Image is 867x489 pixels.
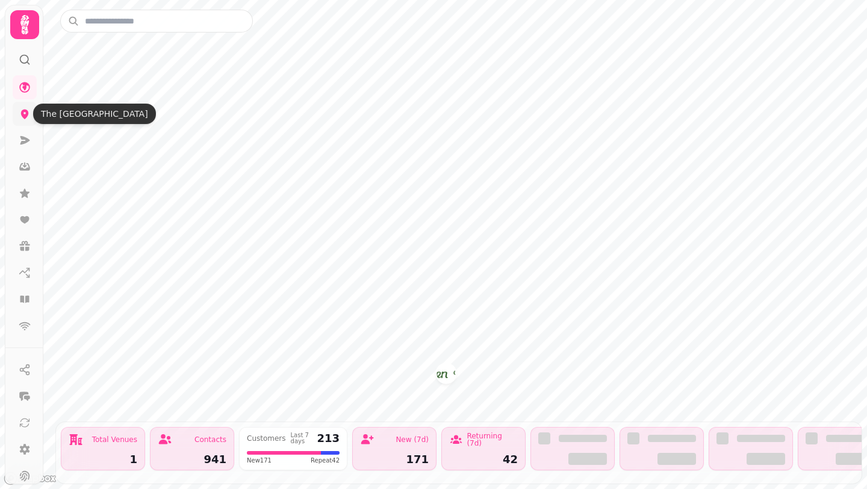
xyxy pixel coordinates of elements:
[158,454,226,465] div: 941
[291,432,312,444] div: Last 7 days
[437,364,456,383] button: The Garden of Easton
[247,456,272,465] span: New 171
[449,454,518,465] div: 42
[317,433,340,444] div: 213
[92,436,137,443] div: Total Venues
[194,436,226,443] div: Contacts
[360,454,429,465] div: 171
[33,104,156,124] div: The [GEOGRAPHIC_DATA]
[396,436,429,443] div: New (7d)
[69,454,137,465] div: 1
[4,472,57,485] a: Mapbox logo
[437,364,456,387] div: Map marker
[311,456,340,465] span: Repeat 42
[247,435,286,442] div: Customers
[467,432,518,447] div: Returning (7d)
